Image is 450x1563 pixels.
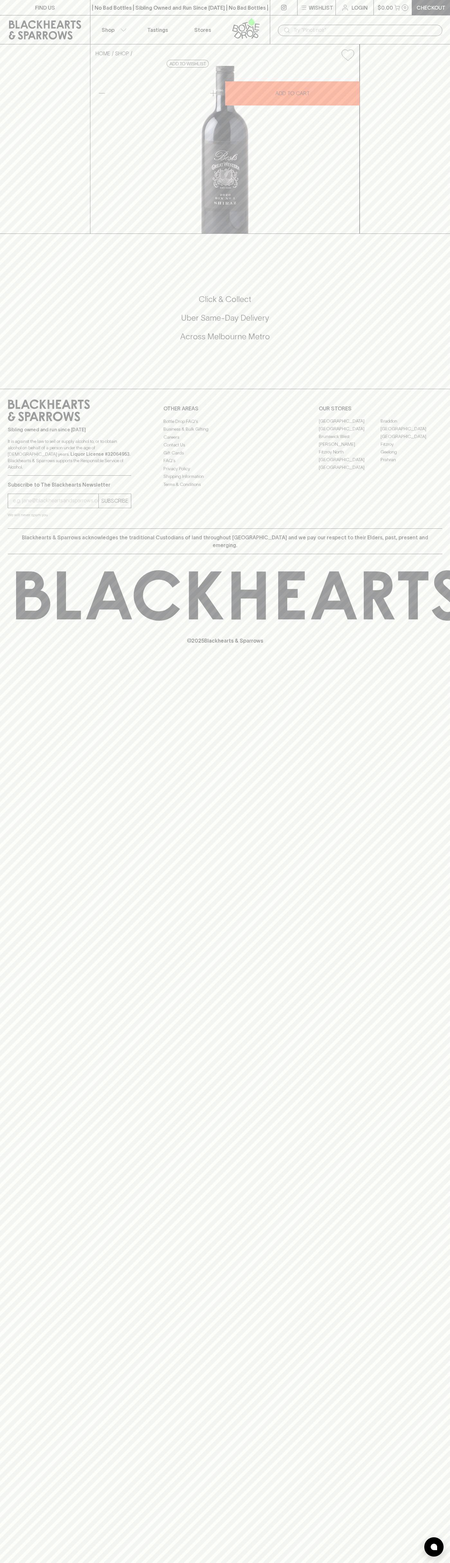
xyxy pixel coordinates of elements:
[293,25,437,35] input: Try "Pinot noir"
[381,417,442,425] a: Braddon
[319,456,381,464] a: [GEOGRAPHIC_DATA]
[225,81,360,105] button: ADD TO CART
[90,66,359,233] img: 1149.png
[13,534,437,549] p: Blackhearts & Sparrows acknowledges the traditional Custodians of land throughout [GEOGRAPHIC_DAT...
[339,47,357,63] button: Add to wishlist
[13,496,98,506] input: e.g. jane@blackheartsandsparrows.com.au
[101,497,128,505] p: SUBSCRIBE
[319,464,381,471] a: [GEOGRAPHIC_DATA]
[167,60,209,68] button: Add to wishlist
[147,26,168,34] p: Tastings
[381,433,442,441] a: [GEOGRAPHIC_DATA]
[163,457,287,465] a: FAQ's
[35,4,55,12] p: FIND US
[163,473,287,480] a: Shipping Information
[8,438,131,470] p: It is against the law to sell or supply alcohol to, or to obtain alcohol on behalf of a person un...
[8,294,442,305] h5: Click & Collect
[8,331,442,342] h5: Across Melbourne Metro
[381,456,442,464] a: Prahran
[163,405,287,412] p: OTHER AREAS
[163,441,287,449] a: Contact Us
[378,4,393,12] p: $0.00
[275,89,310,97] p: ADD TO CART
[194,26,211,34] p: Stores
[8,426,131,433] p: Sibling owned and run since [DATE]
[8,481,131,489] p: Subscribe to The Blackhearts Newsletter
[163,417,287,425] a: Bottle Drop FAQ's
[431,1544,437,1550] img: bubble-icon
[319,433,381,441] a: Brunswick West
[319,405,442,412] p: OUR STORES
[102,26,115,34] p: Shop
[115,50,129,56] a: SHOP
[319,448,381,456] a: Fitzroy North
[309,4,333,12] p: Wishlist
[417,4,445,12] p: Checkout
[8,512,131,518] p: We will never spam you
[163,465,287,472] a: Privacy Policy
[8,268,442,376] div: Call to action block
[70,452,130,457] strong: Liquor License #32064953
[319,425,381,433] a: [GEOGRAPHIC_DATA]
[352,4,368,12] p: Login
[163,425,287,433] a: Business & Bulk Gifting
[319,417,381,425] a: [GEOGRAPHIC_DATA]
[319,441,381,448] a: [PERSON_NAME]
[90,15,135,44] button: Shop
[381,448,442,456] a: Geelong
[163,480,287,488] a: Terms & Conditions
[381,441,442,448] a: Fitzroy
[163,433,287,441] a: Careers
[180,15,225,44] a: Stores
[404,6,406,9] p: 0
[96,50,110,56] a: HOME
[381,425,442,433] a: [GEOGRAPHIC_DATA]
[8,313,442,323] h5: Uber Same-Day Delivery
[135,15,180,44] a: Tastings
[163,449,287,457] a: Gift Cards
[99,494,131,508] button: SUBSCRIBE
